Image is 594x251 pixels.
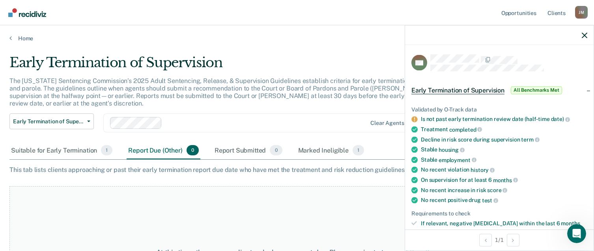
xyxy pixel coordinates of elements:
div: Report Due (Other) [127,142,200,159]
span: employment [439,157,476,163]
div: No recent violation [421,166,587,174]
p: The [US_STATE] Sentencing Commission’s 2025 Adult Sentencing, Release, & Supervision Guidelines e... [9,77,447,108]
span: Early Termination of Supervision [411,86,504,94]
span: 1 [353,145,364,155]
span: term [521,136,539,143]
div: J M [575,6,588,19]
div: Clear agents [370,120,404,126]
span: history [471,167,495,173]
span: test [482,197,498,203]
div: Decline in risk score during supervision [421,136,587,143]
a: Home [9,35,585,42]
button: Next Opportunity [507,234,519,246]
button: Previous Opportunity [479,234,492,246]
span: 0 [187,145,199,155]
img: Recidiviz [8,8,46,17]
span: completed [449,126,482,132]
div: No recent positive drug [421,197,587,204]
button: Profile dropdown button [575,6,588,19]
div: If relevant, negative [MEDICAL_DATA] within the last 6 [421,220,587,226]
div: 1 / 1 [405,229,594,250]
div: No recent increase in risk [421,187,587,194]
div: Report Submitted [213,142,284,159]
span: 0 [270,145,282,155]
span: housing [439,146,465,153]
div: On supervision for at least 6 [421,176,587,183]
div: Early Termination of Supervision [9,55,455,77]
div: Requirements to check [411,210,587,217]
div: Treatment [421,126,587,133]
span: score [487,187,507,193]
span: months [561,220,580,226]
div: Suitable for Early Termination [9,142,114,159]
span: All Benchmarks Met [511,86,562,94]
div: This tab lists clients approaching or past their early termination report due date who have met t... [9,166,585,174]
div: Validated by O-Track data [411,106,587,113]
div: Is not past early termination review date (half-time date) [421,116,587,123]
div: Early Termination of SupervisionAll Benchmarks Met [405,77,594,103]
div: Stable [421,146,587,153]
span: 1 [101,145,112,155]
span: Early Termination of Supervision [13,118,84,125]
span: months [493,177,518,183]
div: Marked Ineligible [297,142,366,159]
iframe: Intercom live chat [567,224,586,243]
div: Stable [421,156,587,163]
